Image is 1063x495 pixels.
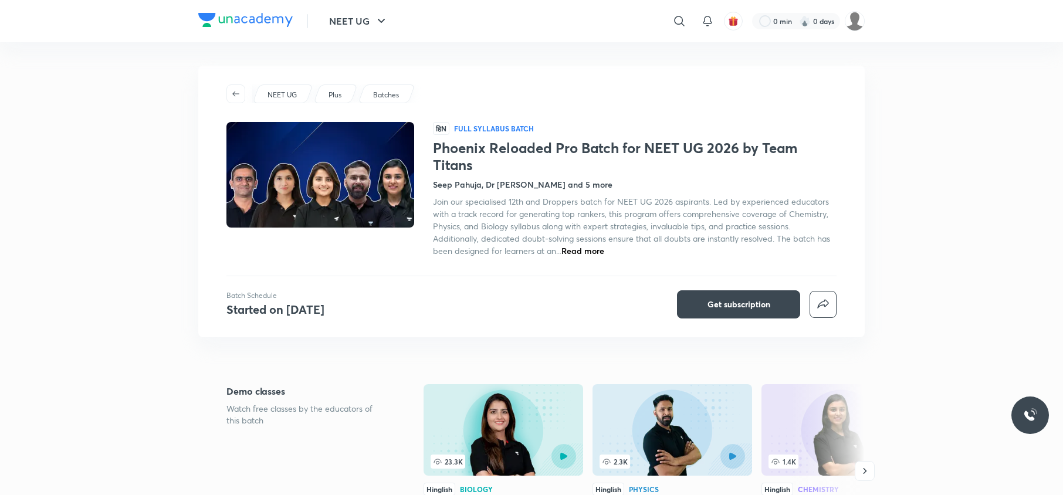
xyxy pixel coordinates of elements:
[322,9,395,33] button: NEET UG
[226,290,324,301] p: Batch Schedule
[845,11,865,31] img: Sourish Roy
[724,12,743,30] button: avatar
[198,13,293,27] img: Company Logo
[707,299,770,310] span: Get subscription
[769,455,798,469] span: 1.4K
[433,178,612,191] h4: Seep Pahuja, Dr [PERSON_NAME] and 5 more
[629,486,659,493] div: Physics
[561,245,604,256] span: Read more
[225,121,416,229] img: Thumbnail
[373,90,399,100] p: Batches
[454,124,534,133] p: Full Syllabus Batch
[431,455,465,469] span: 23.3K
[198,13,293,30] a: Company Logo
[433,196,830,256] span: Join our specialised 12th and Droppers batch for NEET UG 2026 aspirants. Led by experienced educa...
[433,122,449,135] span: हिN
[329,90,341,100] p: Plus
[226,301,324,317] h4: Started on [DATE]
[266,90,299,100] a: NEET UG
[1023,408,1037,422] img: ttu
[799,15,811,27] img: streak
[327,90,344,100] a: Plus
[677,290,800,318] button: Get subscription
[371,90,401,100] a: Batches
[226,384,386,398] h5: Demo classes
[600,455,630,469] span: 2.3K
[460,486,493,493] div: Biology
[728,16,739,26] img: avatar
[433,140,837,174] h1: Phoenix Reloaded Pro Batch for NEET UG 2026 by Team Titans
[268,90,297,100] p: NEET UG
[226,403,386,426] p: Watch free classes by the educators of this batch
